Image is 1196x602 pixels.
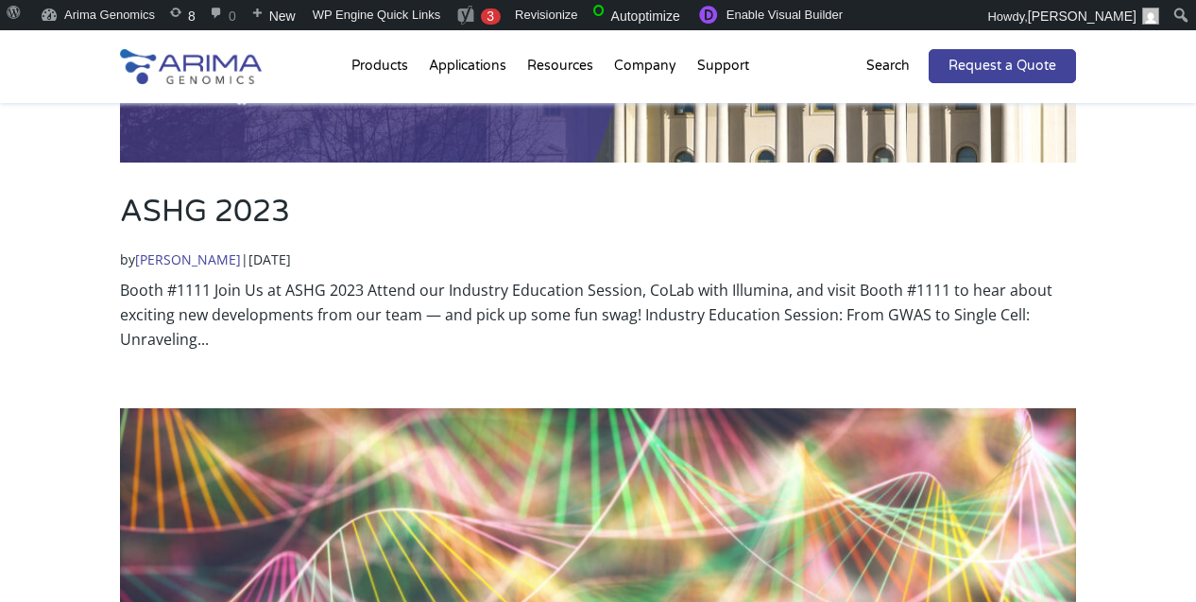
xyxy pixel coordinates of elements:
[248,250,291,268] span: [DATE]
[135,250,241,268] a: [PERSON_NAME]
[120,49,262,84] img: Arima-Genomics-logo
[120,194,290,230] a: ASHG 2023
[929,49,1076,83] a: Request a Quote
[120,248,1077,272] p: by |
[487,9,494,24] span: 3
[1028,9,1136,24] span: [PERSON_NAME]
[866,54,910,78] p: Search
[1102,511,1196,602] iframe: Chat Widget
